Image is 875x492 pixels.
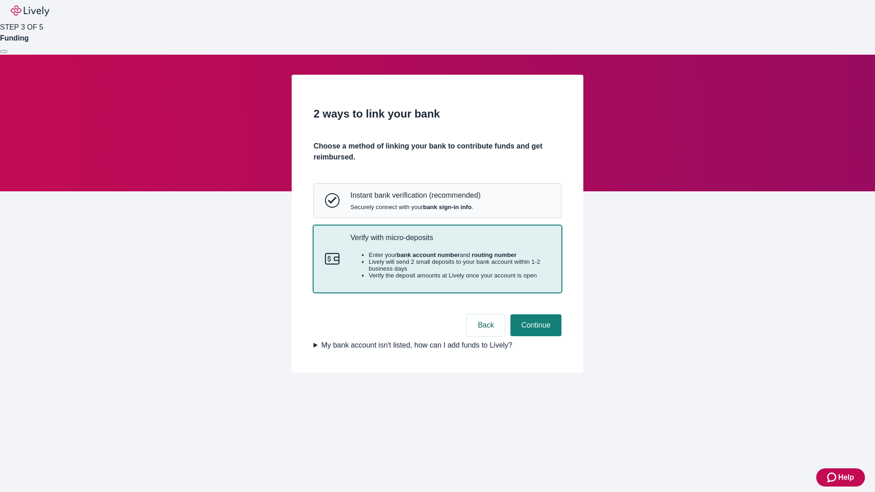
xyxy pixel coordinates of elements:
svg: Instant bank verification [325,193,340,208]
button: Continue [510,314,561,336]
li: Verify the deposit amounts at Lively once your account is open [369,272,550,279]
button: Back [467,314,505,336]
p: Instant bank verification (recommended) [350,191,480,200]
strong: bank sign-in info [423,204,472,210]
h4: Choose a method of linking your bank to contribute funds and get reimbursed. [314,141,561,163]
summary: My bank account isn't listed, how can I add funds to Lively? [314,340,561,351]
li: Enter your and [369,251,550,258]
button: Micro-depositsVerify with micro-depositsEnter yourbank account numberand routing numberLively wil... [314,226,561,292]
span: Help [838,472,854,483]
li: Lively will send 2 small deposits to your bank account within 1-2 business days [369,258,550,272]
img: Lively [11,5,49,16]
p: Verify with micro-deposits [350,233,550,242]
button: Instant bank verificationInstant bank verification (recommended)Securely connect with yourbank si... [314,184,561,217]
span: Securely connect with your . [350,204,480,210]
h2: 2 ways to link your bank [314,106,561,122]
strong: routing number [472,251,516,258]
button: Zendesk support iconHelp [816,468,865,487]
svg: Zendesk support icon [827,472,838,483]
svg: Micro-deposits [325,251,340,266]
strong: bank account number [397,251,460,258]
